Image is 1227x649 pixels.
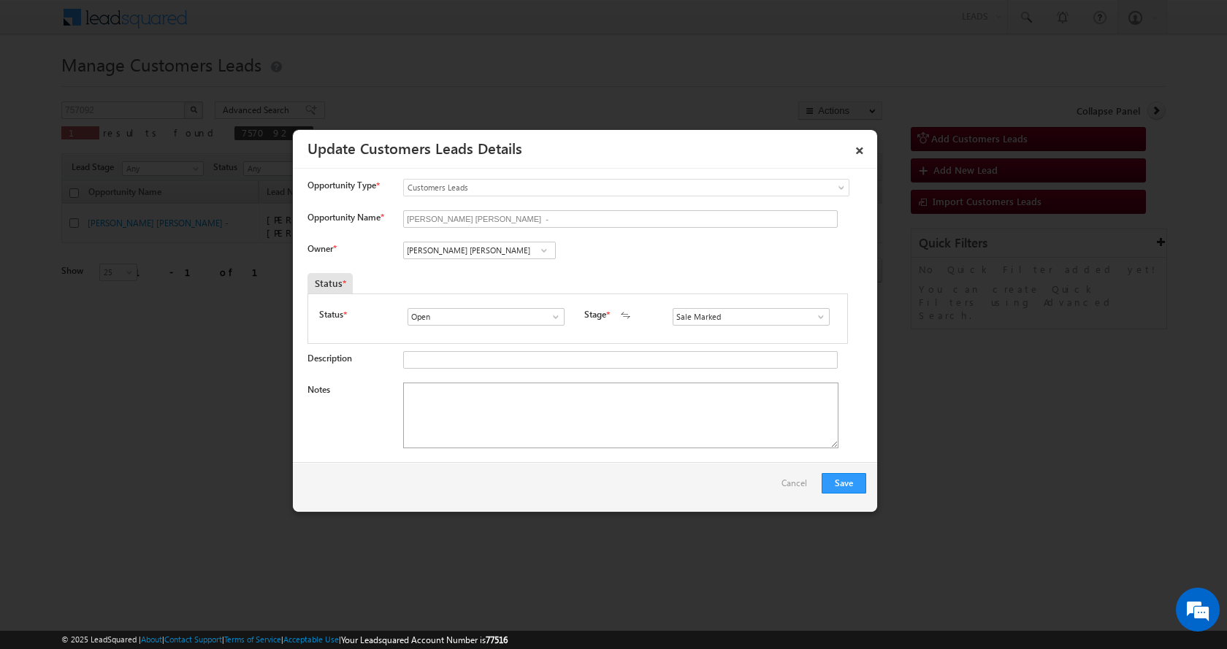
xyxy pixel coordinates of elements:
[76,77,245,96] div: Chat with us now
[403,179,849,196] a: Customers Leads
[408,308,565,326] input: Type to Search
[307,384,330,395] label: Notes
[141,634,162,644] a: About
[404,181,790,194] span: Customers Leads
[307,179,376,192] span: Opportunity Type
[847,135,872,161] a: ×
[25,77,61,96] img: d_60004797649_company_0_60004797649
[19,135,267,437] textarea: Type your message and hit 'Enter'
[224,634,281,644] a: Terms of Service
[319,308,343,321] label: Status
[307,273,353,293] div: Status
[822,473,866,494] button: Save
[61,633,508,647] span: © 2025 LeadSquared | | | | |
[781,473,814,501] a: Cancel
[240,7,275,42] div: Minimize live chat window
[535,243,553,258] a: Show All Items
[199,450,265,469] em: Start Chat
[403,242,556,259] input: Type to Search
[307,212,383,223] label: Opportunity Name
[673,308,830,326] input: Type to Search
[808,310,826,324] a: Show All Items
[543,310,561,324] a: Show All Items
[283,634,339,644] a: Acceptable Use
[307,353,352,364] label: Description
[307,137,522,158] a: Update Customers Leads Details
[486,634,508,645] span: 77516
[584,308,606,321] label: Stage
[307,243,336,254] label: Owner
[341,634,508,645] span: Your Leadsquared Account Number is
[164,634,222,644] a: Contact Support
